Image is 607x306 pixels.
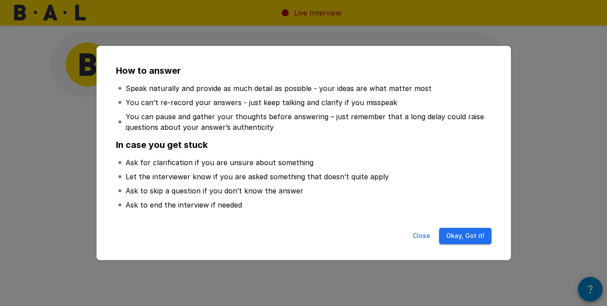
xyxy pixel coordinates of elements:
p: Speak naturally and provide as much detail as possible - your ideas are what matter most [126,83,432,94]
button: Close [407,228,436,244]
p: You can pause and gather your thoughts before answering – just remember that a long delay could r... [126,111,490,132]
b: In case you get stuck [116,140,208,150]
b: How to answer [116,65,181,76]
p: Let the interviewer know if you are asked something that doesn’t quite apply [126,171,389,182]
button: Okay, Got it! [439,228,492,244]
p: Ask for clarification if you are unsure about something [126,157,313,168]
p: Ask to end the interview if needed [126,200,242,210]
p: You can’t re-record your answers - just keep talking and clarify if you misspeak [126,97,397,108]
p: Ask to skip a question if you don’t know the answer [126,185,303,196]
